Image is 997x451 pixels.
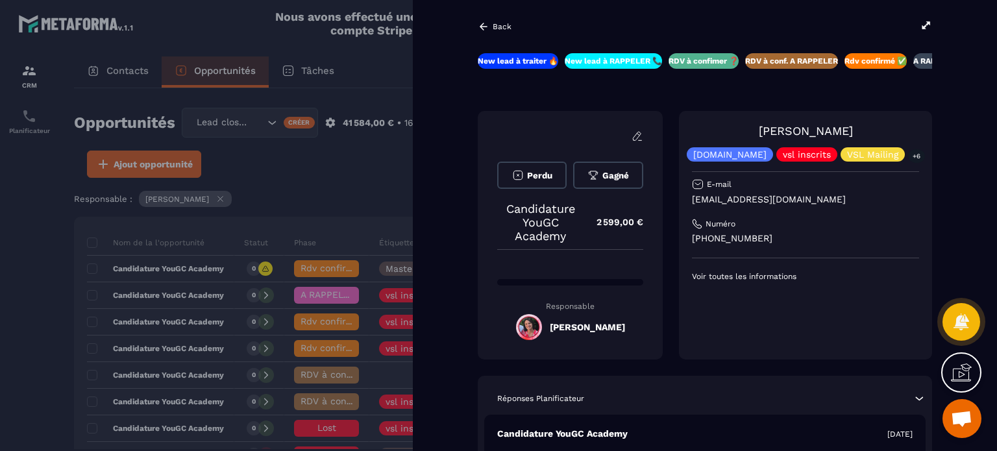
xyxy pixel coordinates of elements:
[745,56,838,66] p: RDV à conf. A RAPPELER
[783,150,831,159] p: vsl inscrits
[844,56,907,66] p: Rdv confirmé ✅
[497,202,584,243] p: Candidature YouGC Academy
[550,322,625,332] h5: [PERSON_NAME]
[693,150,767,159] p: [DOMAIN_NAME]
[565,56,662,66] p: New lead à RAPPELER 📞
[602,171,629,180] span: Gagné
[692,271,919,282] p: Voir toutes les informations
[497,302,643,311] p: Responsable
[847,150,898,159] p: VSL Mailing
[692,193,919,206] p: [EMAIL_ADDRESS][DOMAIN_NAME]
[942,399,981,438] div: Ouvrir le chat
[707,179,732,189] p: E-mail
[527,171,552,180] span: Perdu
[759,124,853,138] a: [PERSON_NAME]
[573,162,643,189] button: Gagné
[706,219,735,229] p: Numéro
[497,393,584,404] p: Réponses Planificateur
[669,56,739,66] p: RDV à confimer ❓
[497,162,567,189] button: Perdu
[497,428,628,440] p: Candidature YouGC Academy
[692,232,919,245] p: [PHONE_NUMBER]
[908,149,925,163] p: +6
[584,210,643,235] p: 2 599,00 €
[887,429,913,439] p: [DATE]
[493,22,511,31] p: Back
[478,56,558,66] p: New lead à traiter 🔥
